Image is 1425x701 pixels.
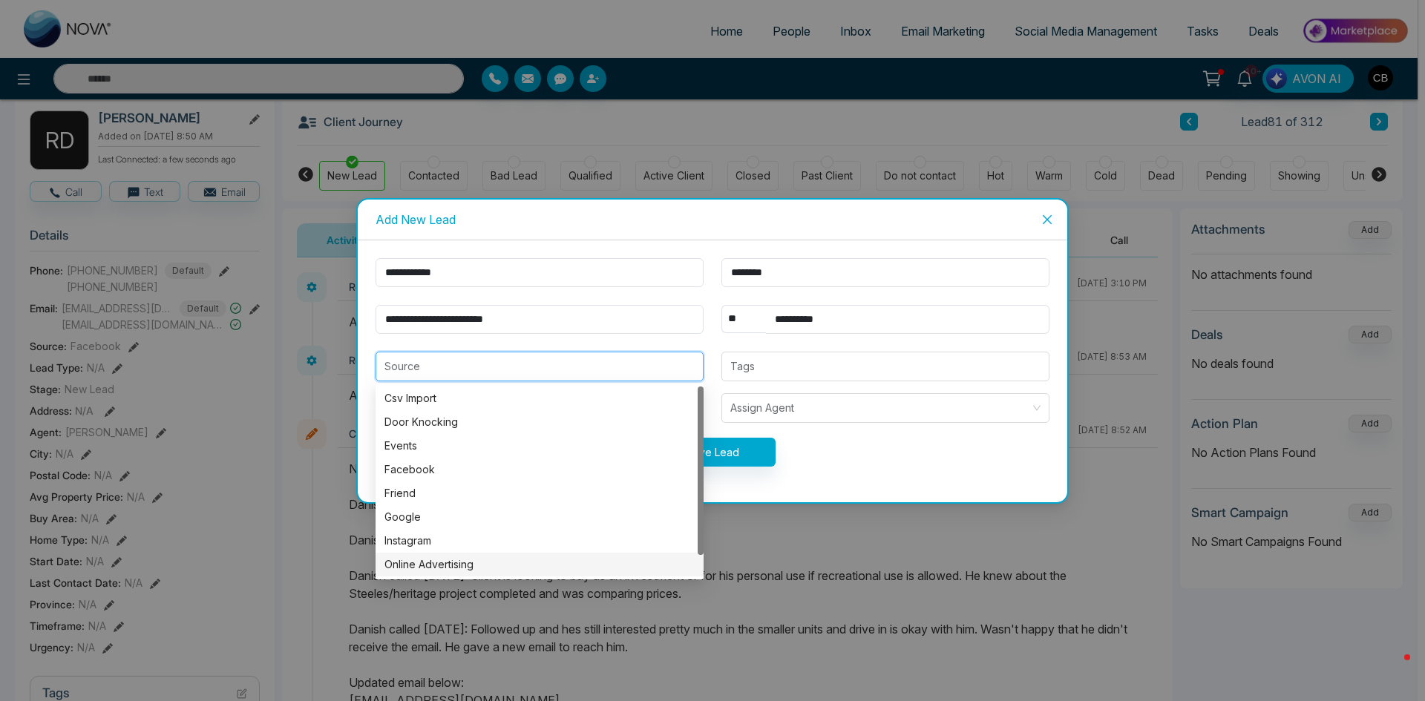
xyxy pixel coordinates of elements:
[376,505,704,529] div: Google
[376,529,704,553] div: Instagram
[384,533,695,549] div: Instagram
[376,211,1049,228] div: Add New Lead
[384,556,695,573] div: Online Advertising
[1041,214,1053,226] span: close
[376,458,704,481] div: Facebook
[384,461,695,478] div: Facebook
[376,386,704,410] div: Csv Import
[376,410,704,434] div: Door Knocking
[384,485,695,501] div: Friend
[384,509,695,525] div: Google
[376,553,704,576] div: Online Advertising
[1375,651,1410,686] iframe: Intercom live chat
[384,414,695,430] div: Door Knocking
[384,438,695,454] div: Events
[384,390,695,407] div: Csv Import
[376,481,704,505] div: Friend
[376,434,704,458] div: Events
[1027,200,1067,240] button: Close
[650,438,776,467] button: Save Lead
